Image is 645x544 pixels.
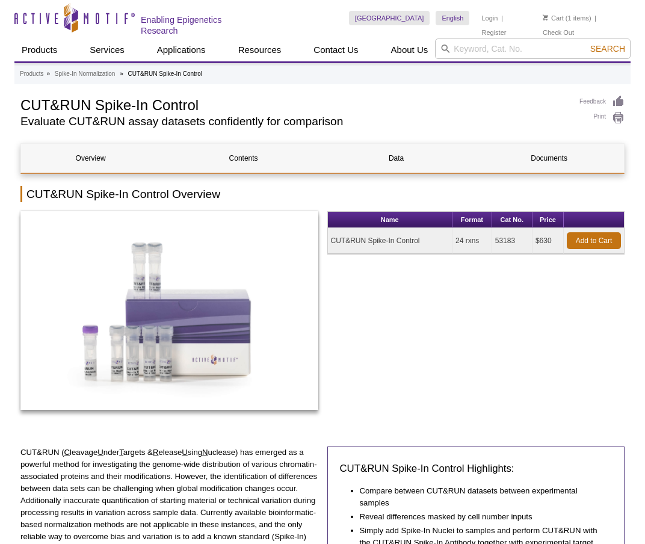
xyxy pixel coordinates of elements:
[579,111,625,125] a: Print
[579,95,625,108] a: Feedback
[328,212,453,228] th: Name
[202,448,208,457] u: N
[532,212,564,228] th: Price
[328,228,453,254] td: CUT&RUN Spike-In Control
[82,39,132,61] a: Services
[174,144,313,173] a: Contents
[231,39,289,61] a: Resources
[492,228,532,254] td: 53183
[153,448,159,457] u: R
[119,448,123,457] u: T
[360,485,600,509] li: Compare between CUT&RUN datasets between experimental samples
[594,11,596,25] li: |
[384,39,436,61] a: About Us
[20,95,567,113] h1: CUT&RUN Spike-In Control
[436,11,469,25] a: English
[532,228,564,254] td: $630
[20,69,43,79] a: Products
[141,14,261,36] h2: Enabling Epigenetics Research
[567,232,621,249] a: Add to Cart
[21,144,160,173] a: Overview
[306,39,365,61] a: Contact Us
[590,44,625,54] span: Search
[340,462,613,476] h3: CUT&RUN Spike-In Control Highlights:
[492,212,532,228] th: Cat No.
[543,14,548,20] img: Your Cart
[20,116,567,127] h2: Evaluate CUT&RUN assay datasets confidently for comparison
[480,144,619,173] a: Documents
[452,212,492,228] th: Format
[501,11,503,25] li: |
[481,14,498,22] a: Login
[349,11,430,25] a: [GEOGRAPHIC_DATA]
[64,448,70,457] u: C
[20,186,625,202] h2: CUT&RUN Spike-In Control Overview
[97,448,103,457] u: U
[55,69,116,79] a: Spike-In Normalization
[182,448,188,457] u: U
[14,39,64,61] a: Products
[120,70,123,77] li: »
[128,70,202,77] li: CUT&RUN Spike-In Control
[587,43,629,54] button: Search
[452,228,492,254] td: 24 rxns
[543,14,564,22] a: Cart
[46,70,50,77] li: »
[435,39,631,59] input: Keyword, Cat. No.
[543,11,591,25] li: (1 items)
[327,144,466,173] a: Data
[20,211,318,410] img: CUT&RUN Spike-In Control Kit
[543,28,574,37] a: Check Out
[150,39,213,61] a: Applications
[360,511,600,523] li: Reveal differences masked by cell number inputs
[481,28,506,37] a: Register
